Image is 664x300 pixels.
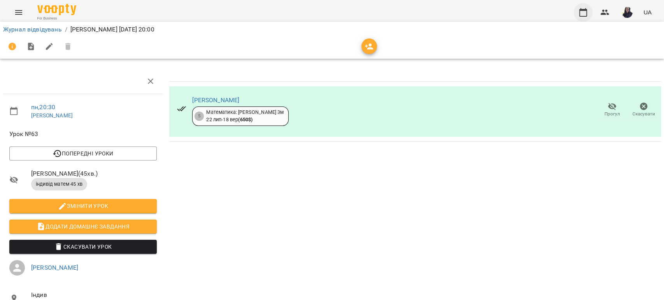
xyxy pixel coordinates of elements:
span: [PERSON_NAME] ( 45 хв. ) [31,169,157,178]
span: UA [643,8,652,16]
div: 5 [194,112,204,121]
button: UA [640,5,655,19]
span: Урок №63 [9,129,157,139]
span: Скасувати [632,111,655,117]
span: Скасувати Урок [16,242,151,251]
span: Індив [31,290,157,300]
div: Математика: [PERSON_NAME] 3м 22 лип - 18 вер [206,109,284,123]
a: [PERSON_NAME] [31,112,73,119]
span: Попередні уроки [16,149,151,158]
a: [PERSON_NAME] [31,264,78,271]
img: Voopty Logo [37,4,76,15]
a: пн , 20:30 [31,103,55,111]
button: Попередні уроки [9,147,157,160]
button: Скасувати [628,99,659,121]
b: ( 650 $ ) [238,117,252,122]
span: Прогул [604,111,620,117]
button: Додати домашнє завдання [9,220,157,234]
p: [PERSON_NAME] [DATE] 20:00 [70,25,154,34]
span: Змінити урок [16,201,151,211]
button: Скасувати Урок [9,240,157,254]
span: індивід матем 45 хв [31,181,87,188]
span: Додати домашнє завдання [16,222,151,231]
button: Прогул [596,99,628,121]
button: Змінити урок [9,199,157,213]
a: [PERSON_NAME] [192,96,239,104]
img: de66a22b4ea812430751315b74cfe34b.jpg [622,7,632,18]
li: / [65,25,67,34]
button: Menu [9,3,28,22]
a: Журнал відвідувань [3,26,62,33]
span: For Business [37,16,76,21]
nav: breadcrumb [3,25,661,34]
